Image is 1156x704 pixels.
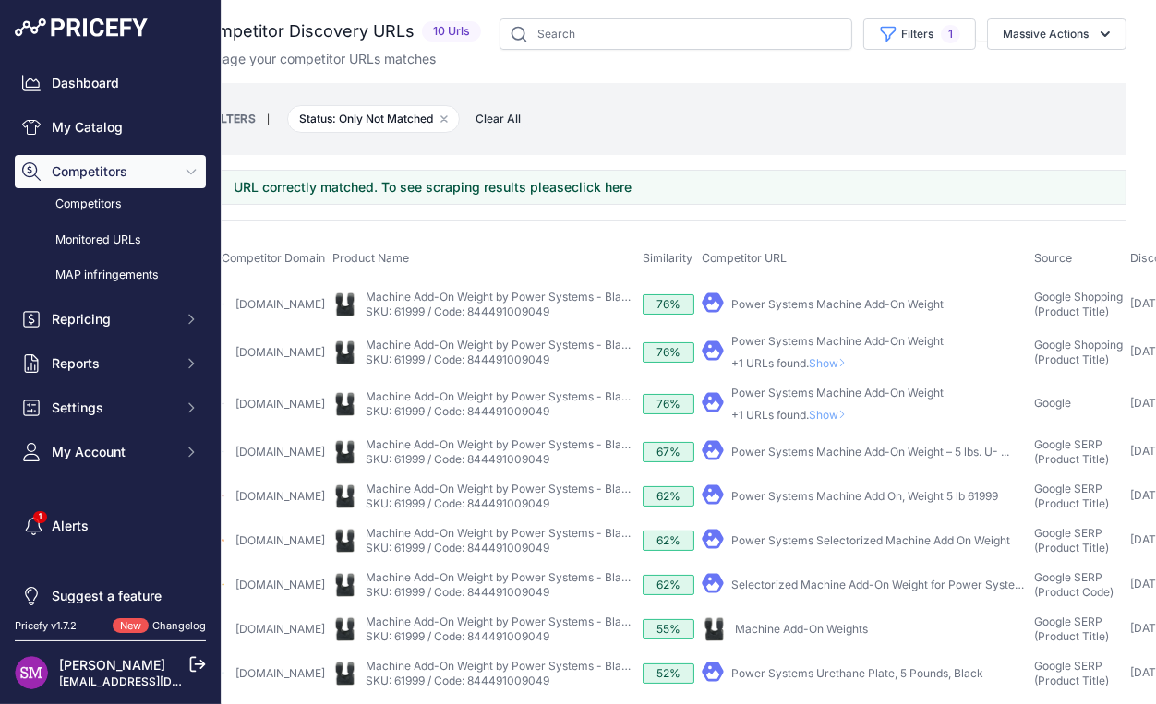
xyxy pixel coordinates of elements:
h3: URL correctly matched. To see scraping results please [234,178,632,197]
a: MAP infringements [15,259,206,292]
div: 76% [643,294,694,315]
a: [DOMAIN_NAME] [235,489,325,503]
span: Competitor URL [702,251,787,265]
a: SKU: 61999 / Code: 844491009049 [366,452,549,466]
a: [DOMAIN_NAME] [235,578,325,591]
input: Search [500,18,852,50]
span: Settings [52,399,173,417]
a: [DOMAIN_NAME] [235,666,325,680]
span: Google Shopping (Product Title) [1034,290,1123,318]
img: Pricefy Logo [15,18,148,37]
div: 62% [643,531,694,551]
a: [DOMAIN_NAME] [235,345,325,359]
span: Similarity [643,251,692,265]
span: Show [809,356,853,370]
span: Show [809,408,853,422]
a: [EMAIL_ADDRESS][DOMAIN_NAME] [59,674,252,688]
button: Repricing [15,303,206,336]
span: Google SERP (Product Code) [1034,570,1114,599]
a: SKU: 61999 / Code: 844491009049 [366,352,549,366]
a: Machine Add-On Weight by Power Systems - Black - 5 Pounds [366,437,693,451]
div: Pricefy v1.7.2 [15,618,77,634]
div: 62% [643,575,694,595]
a: Machine Add-On Weight by Power Systems - Black - 5 Pounds [366,615,693,628]
a: SKU: 61999 / Code: 844491009049 [366,674,549,687]
a: [PERSON_NAME] [59,657,165,673]
a: Machine Add-On Weight by Power Systems - Black - 5 Pounds [366,482,693,495]
span: 10 Urls [422,21,481,42]
a: [DOMAIN_NAME] [235,445,325,459]
h2: Competitor Discovery URLs [196,18,415,44]
a: Selectorized Machine Add-On Weight for Power Systems ... [731,578,1042,591]
a: Machine Add-On Weight by Power Systems - Black - 5 Pounds [366,389,693,403]
a: SKU: 61999 / Code: 844491009049 [366,304,549,318]
a: [DOMAIN_NAME] [235,622,325,636]
a: [DOMAIN_NAME] [235,533,325,547]
a: [DOMAIN_NAME] [235,297,325,311]
span: Google SERP (Product Title) [1034,659,1109,687]
button: Massive Actions [987,18,1126,50]
span: New [113,618,149,634]
span: Google SERP (Product Title) [1034,526,1109,555]
small: FILTERS [211,112,256,125]
div: 76% [643,342,694,363]
p: +1 URLs found. [731,408,944,423]
a: Machine Add-On Weight by Power Systems - Black - 5 Pounds [366,659,693,673]
a: Suggest a feature [15,579,206,613]
a: Power Systems Machine Add-On Weight [731,334,944,348]
span: Google [1034,396,1071,410]
div: 55% [643,619,694,639]
span: Status: Only Not Matched [287,105,460,133]
span: Repricing [52,310,173,328]
a: Dashboard [15,66,206,100]
a: Machine Add-On Weight by Power Systems - Black - 5 Pounds [366,290,693,304]
a: Power Systems Selectorized Machine Add On Weight [731,533,1010,547]
div: 67% [643,442,694,462]
span: Competitors [52,162,173,181]
a: SKU: 61999 / Code: 844491009049 [366,541,549,555]
button: Competitors [15,155,206,188]
button: Clear All [466,110,530,128]
a: Monitored URLs [15,224,206,257]
span: Google Shopping (Product Title) [1034,338,1123,366]
div: 62% [643,486,694,507]
a: click here [572,179,632,195]
span: Reports [52,354,173,373]
div: 76% [643,394,694,414]
a: SKU: 61999 / Code: 844491009049 [366,496,549,510]
small: | [256,113,281,125]
a: Power Systems Machine Add-On Weight – 5 lbs. U- ... [731,445,1009,459]
a: Power Systems Machine Add-On Weight [731,386,944,400]
a: Machine Add-On Weight by Power Systems - Black - 5 Pounds [366,338,693,352]
span: Source [1034,251,1072,265]
a: Changelog [152,619,206,632]
a: Power Systems Urethane Plate, 5 Pounds, Black [731,666,983,680]
button: Settings [15,391,206,424]
a: Power Systems Machine Add-On Weight [731,297,944,311]
a: Competitors [15,188,206,221]
a: Alerts [15,509,206,543]
a: [DOMAIN_NAME] [235,397,325,411]
p: +1 URLs found. [731,356,944,371]
a: SKU: 61999 / Code: 844491009049 [366,585,549,599]
span: Competitor Domain [222,251,325,265]
span: Google SERP (Product Title) [1034,482,1109,510]
p: Manage your competitor URLs matches [196,50,436,68]
a: Machine Add-On Weights [735,622,868,636]
div: 52% [643,663,694,684]
span: My Account [52,443,173,461]
span: 1 [941,25,960,43]
button: My Account [15,436,206,469]
span: Google SERP (Product Title) [1034,615,1109,643]
a: My Catalog [15,111,206,144]
a: Machine Add-On Weight by Power Systems - Black - 5 Pounds [366,526,693,540]
a: SKU: 61999 / Code: 844491009049 [366,629,549,643]
a: SKU: 61999 / Code: 844491009049 [366,404,549,418]
a: Power Systems Machine Add On, Weight 5 lb 61999 [731,489,998,503]
button: Filters1 [863,18,976,50]
a: Machine Add-On Weight by Power Systems - Black - 5 Pounds [366,570,693,584]
button: Reports [15,347,206,380]
span: Product Name [332,251,409,265]
span: Google SERP (Product Title) [1034,437,1109,466]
